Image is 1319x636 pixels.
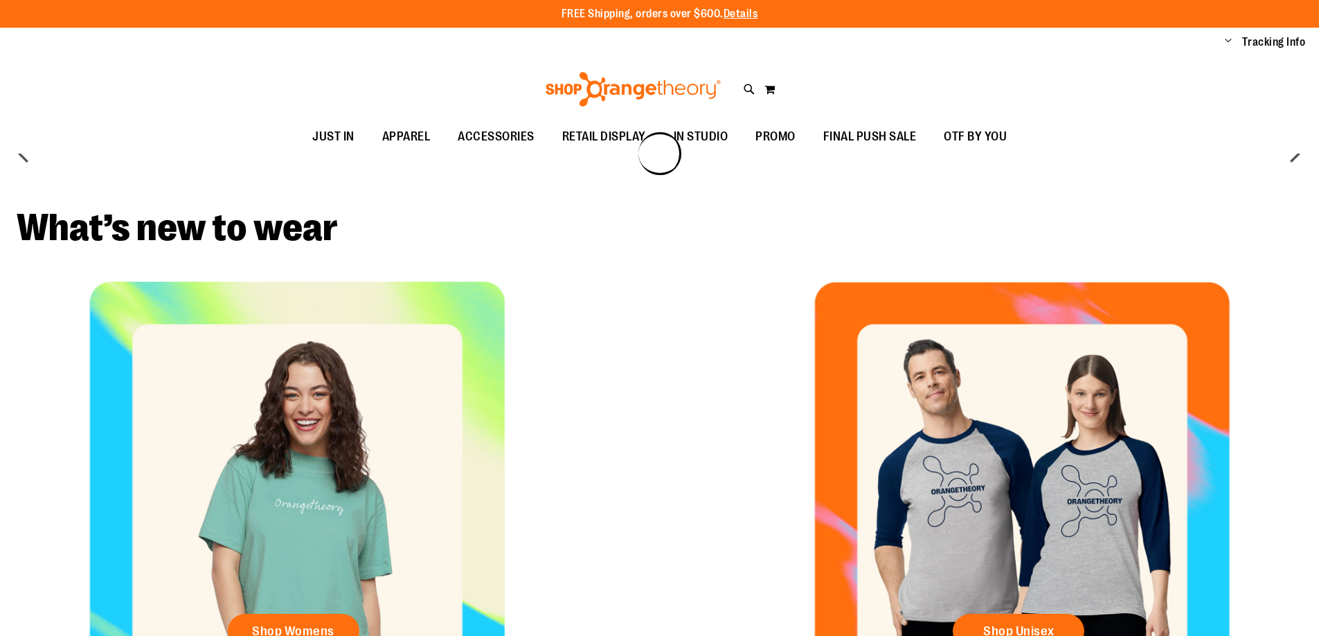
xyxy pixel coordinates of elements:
span: FINAL PUSH SALE [823,121,917,152]
span: APPAREL [382,121,431,152]
p: FREE Shipping, orders over $600. [562,6,758,22]
span: JUST IN [312,121,355,152]
a: Details [724,8,758,20]
a: Tracking Info [1242,35,1306,50]
a: OTF BY YOU [930,121,1021,153]
a: FINAL PUSH SALE [809,121,931,153]
a: JUST IN [298,121,368,153]
img: Shop Orangetheory [544,72,723,107]
span: RETAIL DISPLAY [562,121,646,152]
span: IN STUDIO [674,121,728,152]
a: ACCESSORIES [444,121,548,153]
span: OTF BY YOU [944,121,1007,152]
h2: What’s new to wear [17,209,1302,247]
span: PROMO [755,121,796,152]
button: Account menu [1225,35,1232,49]
a: IN STUDIO [660,121,742,153]
span: ACCESSORIES [458,121,535,152]
a: APPAREL [368,121,445,153]
a: RETAIL DISPLAY [548,121,660,153]
a: PROMO [742,121,809,153]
